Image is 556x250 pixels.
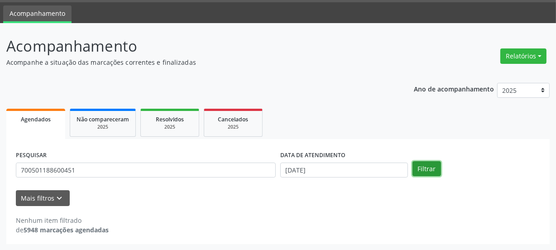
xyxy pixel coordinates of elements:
strong: 5948 marcações agendadas [24,226,109,234]
input: Nome, CNS [16,163,276,178]
label: PESQUISAR [16,149,47,163]
div: 2025 [211,124,256,130]
div: Nenhum item filtrado [16,216,109,225]
p: Acompanhamento [6,35,387,58]
button: Mais filtroskeyboard_arrow_down [16,190,70,206]
a: Acompanhamento [3,5,72,23]
p: Ano de acompanhamento [414,83,494,94]
span: Resolvidos [156,115,184,123]
div: 2025 [77,124,129,130]
span: Cancelados [218,115,249,123]
input: Selecione um intervalo [280,163,408,178]
div: 2025 [147,124,192,130]
label: DATA DE ATENDIMENTO [280,149,345,163]
button: Filtrar [412,161,441,177]
button: Relatórios [500,48,546,64]
span: Agendados [21,115,51,123]
p: Acompanhe a situação das marcações correntes e finalizadas [6,58,387,67]
i: keyboard_arrow_down [55,193,65,203]
div: de [16,225,109,235]
span: Não compareceram [77,115,129,123]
